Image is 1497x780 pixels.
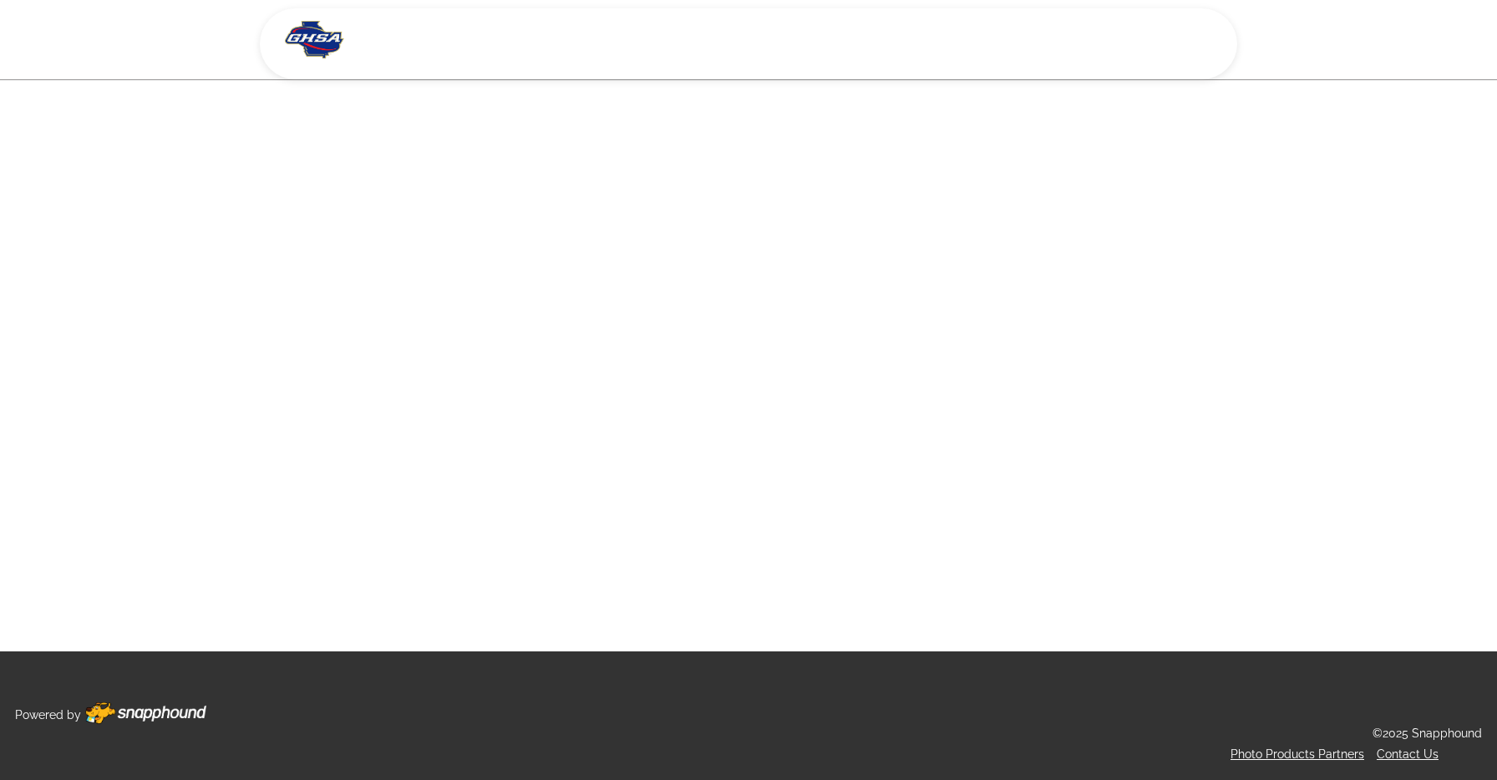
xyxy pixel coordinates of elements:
img: Footer [85,702,206,724]
a: Photo Products Partners [1231,747,1364,761]
p: Powered by [15,705,81,726]
p: ©2025 Snapphound [1373,723,1482,744]
img: Snapphound Logo [285,21,344,58]
a: Contact Us [1377,747,1439,761]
